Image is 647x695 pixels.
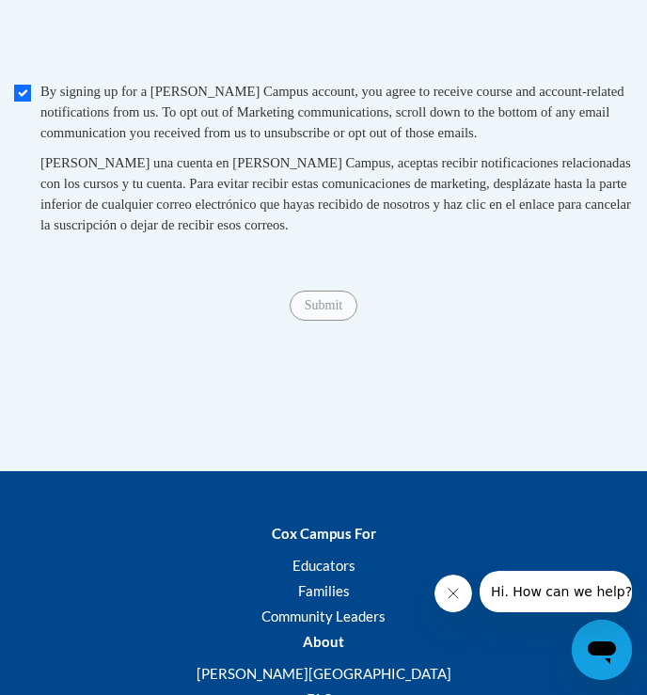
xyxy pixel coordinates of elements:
[572,620,632,680] iframe: Button to launch messaging window
[480,571,632,612] iframe: Message from company
[298,582,350,599] a: Families
[434,575,472,612] iframe: Close message
[303,633,344,650] b: About
[292,557,355,574] a: Educators
[197,665,451,682] a: [PERSON_NAME][GEOGRAPHIC_DATA]
[40,84,624,140] span: By signing up for a [PERSON_NAME] Campus account, you agree to receive course and account-related...
[40,155,631,232] span: [PERSON_NAME] una cuenta en [PERSON_NAME] Campus, aceptas recibir notificaciones relacionadas con...
[272,525,376,542] b: Cox Campus For
[261,608,386,624] a: Community Leaders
